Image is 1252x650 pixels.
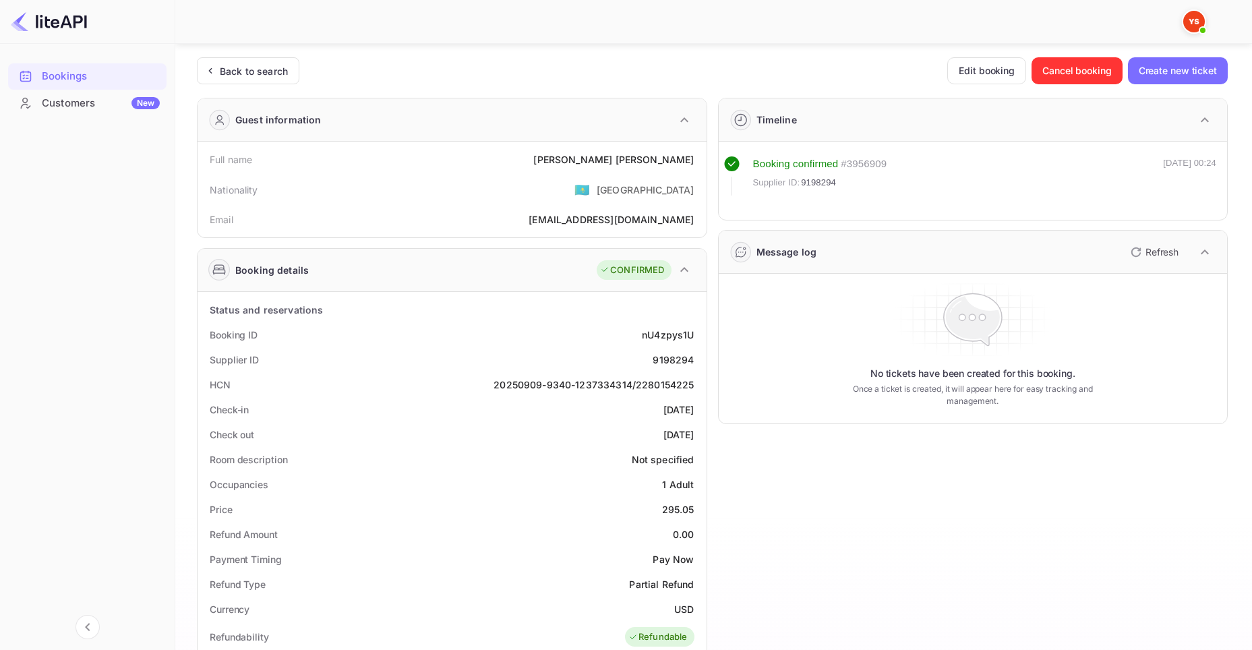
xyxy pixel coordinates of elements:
[210,527,278,541] div: Refund Amount
[210,183,258,197] div: Nationality
[210,328,258,342] div: Booking ID
[235,113,322,127] div: Guest information
[663,427,694,442] div: [DATE]
[210,577,266,591] div: Refund Type
[947,57,1026,84] button: Edit booking
[753,176,800,189] span: Supplier ID:
[210,502,233,516] div: Price
[210,427,254,442] div: Check out
[632,452,694,467] div: Not specified
[210,452,287,467] div: Room description
[8,63,167,90] div: Bookings
[1163,156,1216,196] div: [DATE] 00:24
[1032,57,1123,84] button: Cancel booking
[8,90,167,115] a: CustomersNew
[529,212,694,227] div: [EMAIL_ADDRESS][DOMAIN_NAME]
[210,212,233,227] div: Email
[8,63,167,88] a: Bookings
[210,552,282,566] div: Payment Timing
[600,264,664,277] div: CONFIRMED
[533,152,694,167] div: [PERSON_NAME] [PERSON_NAME]
[210,152,252,167] div: Full name
[8,90,167,117] div: CustomersNew
[753,156,839,172] div: Booking confirmed
[756,245,817,259] div: Message log
[662,502,694,516] div: 295.05
[131,97,160,109] div: New
[210,602,249,616] div: Currency
[628,630,688,644] div: Refundable
[210,378,231,392] div: HCN
[597,183,694,197] div: [GEOGRAPHIC_DATA]
[870,367,1075,380] p: No tickets have been created for this booking.
[836,383,1110,407] p: Once a ticket is created, it will appear here for easy tracking and management.
[674,602,694,616] div: USD
[629,577,694,591] div: Partial Refund
[662,477,694,492] div: 1 Adult
[841,156,887,172] div: # 3956909
[642,328,694,342] div: nU4zpys1U
[673,527,694,541] div: 0.00
[210,403,249,417] div: Check-in
[663,403,694,417] div: [DATE]
[210,353,259,367] div: Supplier ID
[574,177,590,202] span: United States
[210,303,323,317] div: Status and reservations
[1145,245,1179,259] p: Refresh
[653,353,694,367] div: 9198294
[210,477,268,492] div: Occupancies
[1128,57,1228,84] button: Create new ticket
[801,176,836,189] span: 9198294
[210,630,269,644] div: Refundability
[42,96,160,111] div: Customers
[653,552,694,566] div: Pay Now
[76,615,100,639] button: Collapse navigation
[42,69,160,84] div: Bookings
[220,64,288,78] div: Back to search
[235,263,309,277] div: Booking details
[11,11,87,32] img: LiteAPI logo
[494,378,694,392] div: 20250909-9340-1237334314/2280154225
[1183,11,1205,32] img: Yandex Support
[756,113,797,127] div: Timeline
[1123,241,1184,263] button: Refresh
